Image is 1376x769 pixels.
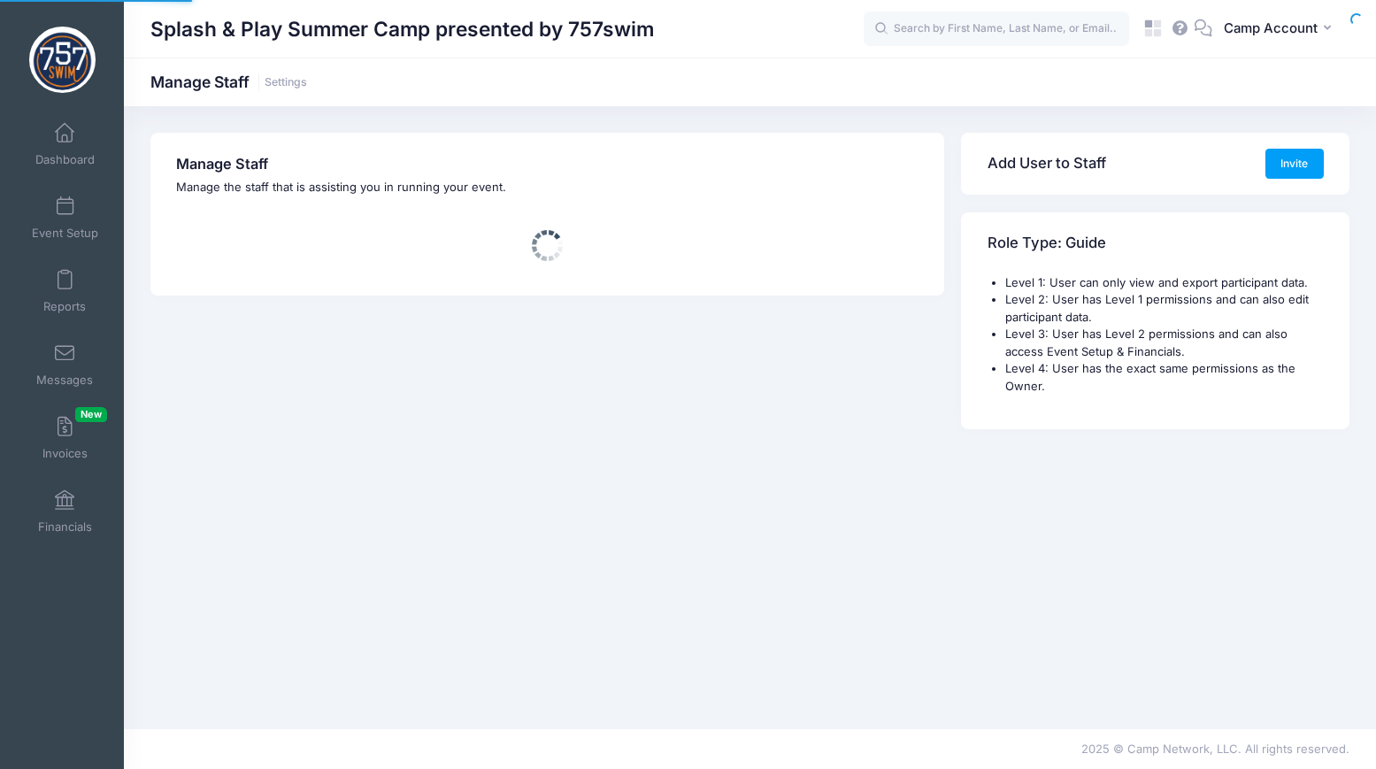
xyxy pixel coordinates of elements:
[150,73,307,91] h1: Manage Staff
[864,12,1129,47] input: Search by First Name, Last Name, or Email...
[150,9,654,50] h1: Splash & Play Summer Camp presented by 757swim
[23,113,107,175] a: Dashboard
[23,334,107,396] a: Messages
[75,407,107,422] span: New
[1005,291,1324,326] li: Level 2: User has Level 1 permissions and can also edit participant data.
[1005,274,1324,292] li: Level 1: User can only view and export participant data.
[32,226,98,241] span: Event Setup
[1081,742,1349,756] span: 2025 © Camp Network, LLC. All rights reserved.
[23,407,107,469] a: InvoicesNew
[23,260,107,322] a: Reports
[38,519,92,534] span: Financials
[42,446,88,461] span: Invoices
[988,218,1106,268] h3: Role Type: Guide
[29,27,96,93] img: Splash & Play Summer Camp presented by 757swim
[36,373,93,388] span: Messages
[1212,9,1349,50] button: Camp Account
[1005,360,1324,395] li: Level 4: User has the exact same permissions as the Owner.
[176,156,918,173] h4: Manage Staff
[35,152,95,167] span: Dashboard
[23,481,107,542] a: Financials
[1005,326,1324,360] li: Level 3: User has Level 2 permissions and can also access Event Setup & Financials.
[988,139,1106,189] h3: Add User to Staff
[176,179,918,196] p: Manage the staff that is assisting you in running your event.
[265,76,307,89] a: Settings
[23,187,107,249] a: Event Setup
[1224,19,1318,38] span: Camp Account
[43,299,86,314] span: Reports
[1265,149,1324,179] button: Invite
